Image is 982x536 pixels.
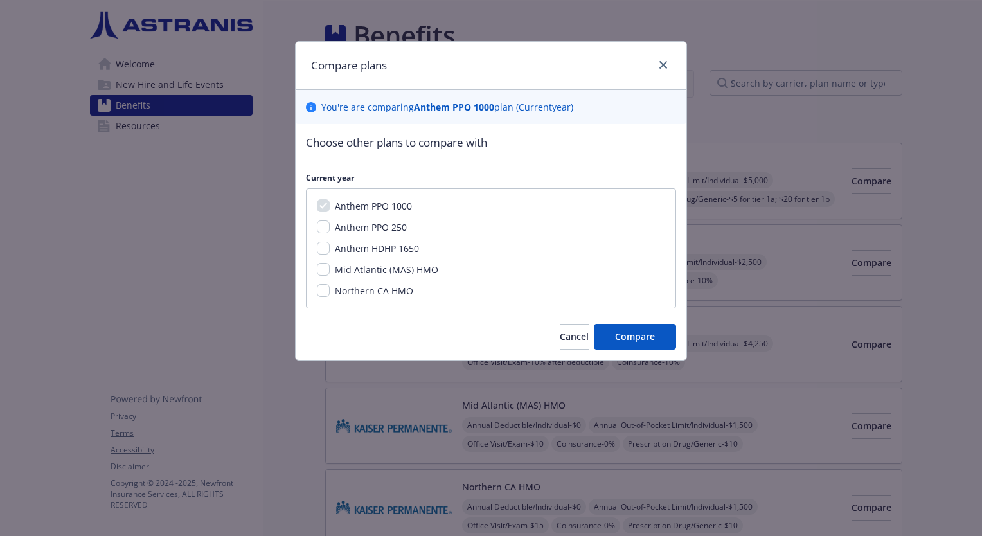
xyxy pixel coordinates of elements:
[335,221,407,233] span: Anthem PPO 250
[306,172,676,183] p: Current year
[594,324,676,350] button: Compare
[335,285,413,297] span: Northern CA HMO
[335,264,438,276] span: Mid Atlantic (MAS) HMO
[335,242,419,255] span: Anthem HDHP 1650
[560,330,589,343] span: Cancel
[335,200,412,212] span: Anthem PPO 1000
[311,57,387,74] h1: Compare plans
[306,134,676,151] p: Choose other plans to compare with
[615,330,655,343] span: Compare
[321,100,573,114] p: You ' re are comparing plan ( Current year)
[414,101,494,113] b: Anthem PPO 1000
[656,57,671,73] a: close
[560,324,589,350] button: Cancel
